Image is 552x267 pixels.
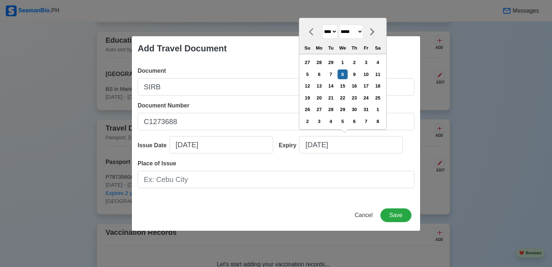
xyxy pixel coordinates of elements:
[338,116,348,126] div: Choose Wednesday, April 5th, 2028
[302,81,312,91] div: Choose Sunday, March 12th, 2028
[302,69,312,79] div: Choose Sunday, March 5th, 2028
[338,105,348,114] div: Choose Wednesday, March 29th, 2028
[138,78,414,96] input: Ex: Passport
[338,69,348,79] div: Choose Wednesday, March 8th, 2028
[326,93,336,103] div: Choose Tuesday, March 21st, 2028
[302,116,312,126] div: Choose Sunday, April 2nd, 2028
[373,69,383,79] div: Choose Saturday, March 11th, 2028
[326,43,336,53] div: Tu
[361,116,371,126] div: Choose Friday, April 7th, 2028
[314,69,324,79] div: Choose Monday, March 6th, 2028
[361,58,371,67] div: Choose Friday, March 3rd, 2028
[314,58,324,67] div: Choose Monday, February 28th, 2028
[314,81,324,91] div: Choose Monday, March 13th, 2028
[302,43,312,53] div: Su
[326,58,336,67] div: Choose Tuesday, February 29th, 2028
[373,81,383,91] div: Choose Saturday, March 18th, 2028
[338,43,348,53] div: We
[349,58,359,67] div: Choose Thursday, March 2nd, 2028
[349,43,359,53] div: Th
[302,58,312,67] div: Choose Sunday, February 27th, 2028
[279,141,299,150] div: Expiry
[326,69,336,79] div: Choose Tuesday, March 7th, 2028
[138,160,176,166] span: Place of Issue
[361,43,371,53] div: Fr
[314,93,324,103] div: Choose Monday, March 20th, 2028
[326,105,336,114] div: Choose Tuesday, March 28th, 2028
[373,93,383,103] div: Choose Saturday, March 25th, 2028
[373,58,383,67] div: Choose Saturday, March 4th, 2028
[350,208,378,222] button: Cancel
[138,42,227,55] div: Add Travel Document
[349,116,359,126] div: Choose Thursday, April 6th, 2028
[349,93,359,103] div: Choose Thursday, March 23rd, 2028
[314,116,324,126] div: Choose Monday, April 3rd, 2028
[338,58,348,67] div: Choose Wednesday, March 1st, 2028
[373,43,383,53] div: Sa
[349,105,359,114] div: Choose Thursday, March 30th, 2028
[361,81,371,91] div: Choose Friday, March 17th, 2028
[326,116,336,126] div: Choose Tuesday, April 4th, 2028
[302,105,312,114] div: Choose Sunday, March 26th, 2028
[349,69,359,79] div: Choose Thursday, March 9th, 2028
[138,102,189,109] span: Document Number
[373,105,383,114] div: Choose Saturday, April 1st, 2028
[138,68,166,74] span: Document
[338,93,348,103] div: Choose Wednesday, March 22nd, 2028
[138,141,169,150] div: Issue Date
[302,93,312,103] div: Choose Sunday, March 19th, 2028
[373,116,383,126] div: Choose Saturday, April 8th, 2028
[138,171,414,188] input: Ex: Cebu City
[314,105,324,114] div: Choose Monday, March 27th, 2028
[361,69,371,79] div: Choose Friday, March 10th, 2028
[326,81,336,91] div: Choose Tuesday, March 14th, 2028
[361,105,371,114] div: Choose Friday, March 31st, 2028
[314,43,324,53] div: Mo
[301,57,384,127] div: month 2028-03
[338,81,348,91] div: Choose Wednesday, March 15th, 2028
[138,113,414,130] input: Ex: P12345678B
[380,208,411,222] button: Save
[355,212,373,218] span: Cancel
[361,93,371,103] div: Choose Friday, March 24th, 2028
[349,81,359,91] div: Choose Thursday, March 16th, 2028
